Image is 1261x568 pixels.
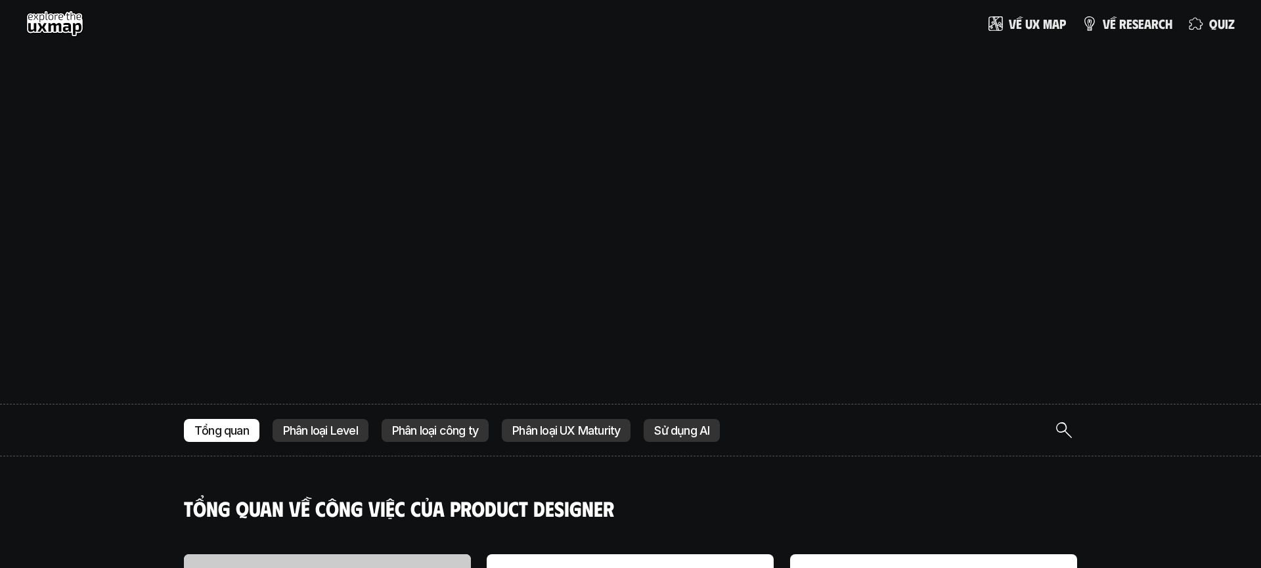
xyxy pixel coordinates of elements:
span: e [1138,16,1144,31]
span: s [1132,16,1138,31]
span: ề [1110,16,1116,31]
span: e [1126,16,1132,31]
span: r [1119,16,1126,31]
h6: Kết quả nghiên cứu [585,110,685,125]
p: Phân loại công ty [392,424,478,437]
a: vềresearch [1082,11,1172,37]
a: Phân loại Level [273,419,368,443]
span: r [1151,16,1159,31]
span: q [1209,16,1218,31]
span: a [1144,16,1151,31]
a: Vềuxmap [988,11,1066,37]
span: p [1059,16,1066,31]
p: Phân loại Level [283,424,358,437]
span: i [1225,16,1228,31]
h1: tại [GEOGRAPHIC_DATA] [397,246,865,301]
button: Search Icon [1051,417,1077,443]
span: x [1032,16,1040,31]
p: Phân loại UX Maturity [512,424,620,437]
span: v [1103,16,1110,31]
span: c [1159,16,1165,31]
span: V [1009,16,1016,31]
span: ề [1016,16,1022,31]
a: Sử dụng AI [644,419,720,443]
span: m [1043,16,1052,31]
img: icon entry point for Site Search [1056,422,1072,438]
h4: Tổng quan về công việc của Product Designer [184,496,1077,521]
p: Tổng quan [194,424,249,437]
a: quiz [1188,11,1235,37]
a: Phân loại công ty [382,419,489,443]
p: Sử dụng AI [654,424,709,437]
span: z [1228,16,1235,31]
span: u [1025,16,1032,31]
span: h [1165,16,1172,31]
a: Tổng quan [184,419,259,443]
a: Phân loại UX Maturity [502,419,630,443]
h1: phạm vi công việc của [391,142,870,197]
span: u [1218,16,1225,31]
span: a [1052,16,1059,31]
